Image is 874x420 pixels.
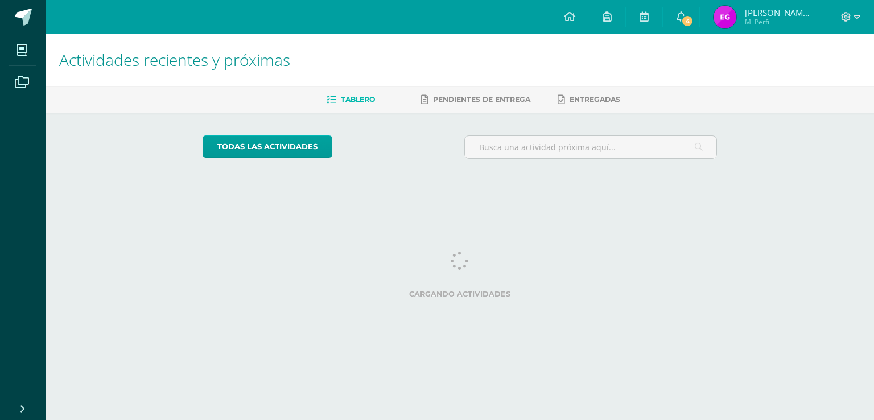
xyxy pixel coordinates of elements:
[59,49,290,71] span: Actividades recientes y próximas
[421,90,530,109] a: Pendientes de entrega
[558,90,620,109] a: Entregadas
[681,15,694,27] span: 4
[570,95,620,104] span: Entregadas
[203,135,332,158] a: todas las Actividades
[341,95,375,104] span: Tablero
[714,6,736,28] img: 20561ef50663017ad790e50a505bc7da.png
[327,90,375,109] a: Tablero
[203,290,718,298] label: Cargando actividades
[433,95,530,104] span: Pendientes de entrega
[465,136,717,158] input: Busca una actividad próxima aquí...
[745,17,813,27] span: Mi Perfil
[745,7,813,18] span: [PERSON_NAME] de [PERSON_NAME]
